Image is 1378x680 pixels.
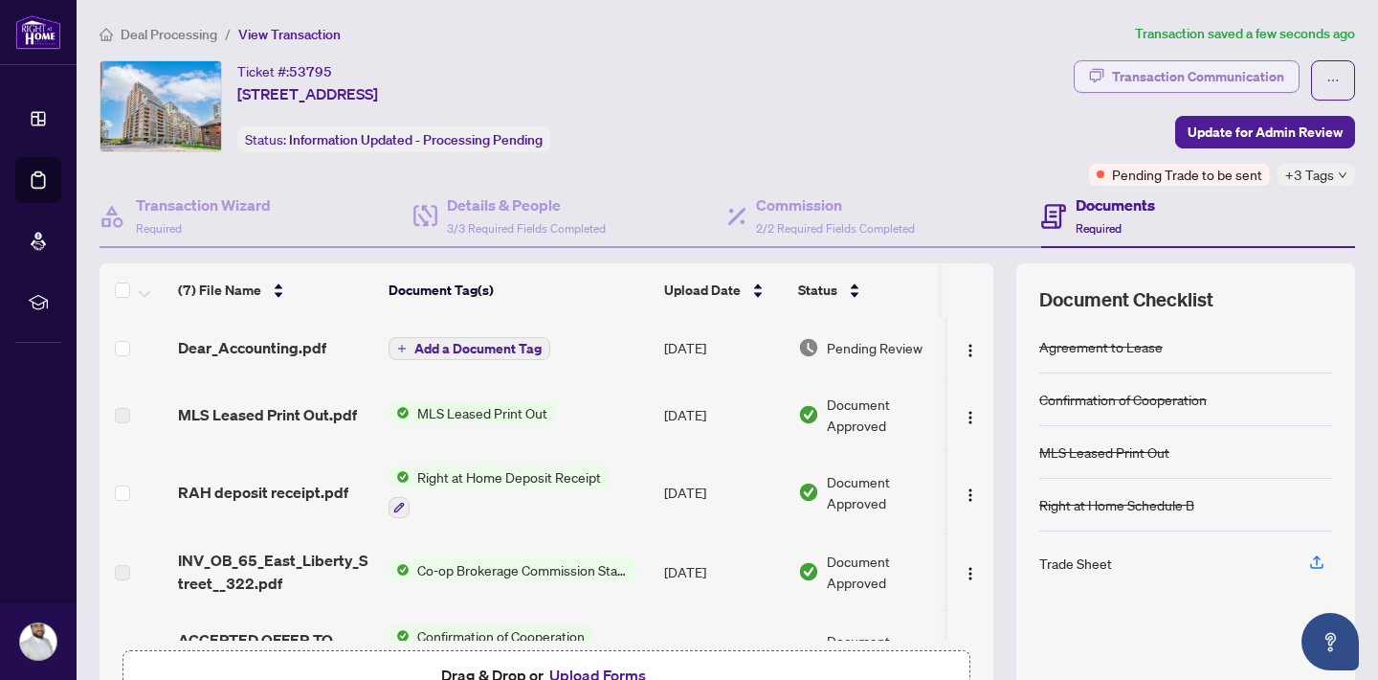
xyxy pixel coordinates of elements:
[955,556,986,587] button: Logo
[237,60,332,82] div: Ticket #:
[389,559,410,580] img: Status Icon
[1039,389,1207,410] div: Confirmation of Cooperation
[756,221,915,236] span: 2/2 Required Fields Completed
[178,549,373,595] span: INV_OB_65_East_Liberty_Street__322.pdf
[1338,170,1347,180] span: down
[238,26,341,43] span: View Transaction
[389,402,555,423] button: Status IconMLS Leased Print Out
[963,343,978,358] img: Logo
[136,193,271,216] h4: Transaction Wizard
[410,466,609,487] span: Right at Home Deposit Receipt
[798,482,819,503] img: Document Status
[100,61,221,151] img: IMG-C12327888_1.jpg
[121,26,217,43] span: Deal Processing
[1112,164,1262,185] span: Pending Trade to be sent
[656,317,790,378] td: [DATE]
[178,336,326,359] span: Dear_Accounting.pdf
[963,487,978,503] img: Logo
[1175,116,1355,148] button: Update for Admin Review
[1285,164,1334,186] span: +3 Tags
[289,63,332,80] span: 53795
[955,636,986,667] button: Logo
[1039,553,1112,574] div: Trade Sheet
[656,263,790,317] th: Upload Date
[178,481,348,504] span: RAH deposit receipt.pdf
[100,28,113,41] span: home
[389,466,609,518] button: Status IconRight at Home Deposit Receipt
[827,551,945,593] span: Document Approved
[389,337,550,360] button: Add a Document Tag
[790,263,953,317] th: Status
[1039,494,1194,515] div: Right at Home Schedule B
[963,410,978,425] img: Logo
[664,280,741,301] span: Upload Date
[1076,221,1122,236] span: Required
[410,559,636,580] span: Co-op Brokerage Commission Statement
[20,623,56,660] img: Profile Icon
[798,641,819,662] img: Document Status
[289,131,543,148] span: Information Updated - Processing Pending
[389,625,410,646] img: Status Icon
[1188,117,1343,147] span: Update for Admin Review
[389,466,410,487] img: Status Icon
[827,471,945,513] span: Document Approved
[389,402,410,423] img: Status Icon
[963,566,978,581] img: Logo
[414,342,542,355] span: Add a Document Tag
[955,332,986,363] button: Logo
[798,337,819,358] img: Document Status
[178,628,373,674] span: ACCEPTED OFFER TO LEASE [STREET_ADDRESS]pdf
[1039,336,1163,357] div: Agreement to Lease
[225,23,231,45] li: /
[827,394,945,436] span: Document Approved
[170,263,381,317] th: (7) File Name
[827,630,945,672] span: Document Approved
[1301,613,1359,670] button: Open asap
[1135,23,1355,45] article: Transaction saved a few seconds ago
[1039,286,1213,313] span: Document Checklist
[410,625,592,646] span: Confirmation of Cooperation
[237,82,378,105] span: [STREET_ADDRESS]
[1112,61,1284,92] div: Transaction Communication
[389,625,649,677] button: Status IconConfirmation of Cooperation
[756,193,915,216] h4: Commission
[389,559,636,580] button: Status IconCo-op Brokerage Commission Statement
[1326,74,1340,87] span: ellipsis
[381,263,656,317] th: Document Tag(s)
[656,533,790,610] td: [DATE]
[389,336,550,361] button: Add a Document Tag
[798,561,819,582] img: Document Status
[798,404,819,425] img: Document Status
[178,280,261,301] span: (7) File Name
[955,399,986,430] button: Logo
[955,477,986,508] button: Logo
[397,344,407,353] span: plus
[656,451,790,533] td: [DATE]
[237,126,550,152] div: Status:
[1074,60,1300,93] button: Transaction Communication
[447,221,606,236] span: 3/3 Required Fields Completed
[410,402,555,423] span: MLS Leased Print Out
[1039,442,1169,463] div: MLS Leased Print Out
[827,337,922,358] span: Pending Review
[15,14,61,50] img: logo
[136,221,182,236] span: Required
[798,280,837,301] span: Status
[447,193,606,216] h4: Details & People
[656,378,790,451] td: [DATE]
[178,403,357,426] span: MLS Leased Print Out.pdf
[1076,193,1155,216] h4: Documents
